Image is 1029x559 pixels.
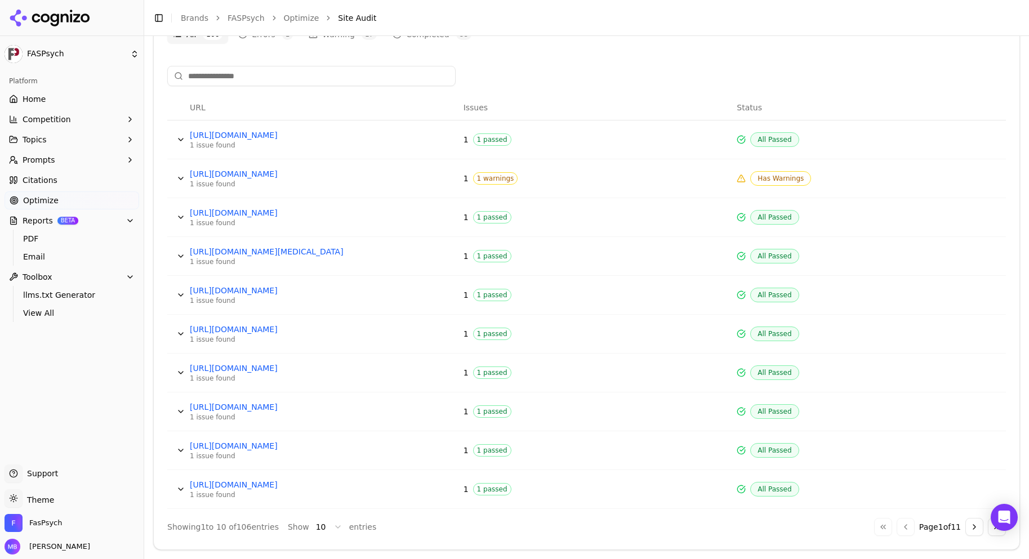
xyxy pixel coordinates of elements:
img: FASPsych [5,45,23,63]
img: Michael Boyle [5,539,20,554]
div: 1 issue found [190,218,359,227]
div: Data table [167,95,1006,509]
span: Issues [464,102,488,113]
div: 1 issue found [190,451,359,460]
div: 1 issue found [190,490,359,499]
th: Status [732,95,1006,120]
button: Open organization switcher [5,514,63,532]
span: 1 passed [473,483,511,495]
span: 1 passed [473,328,511,340]
button: Prompts [5,151,139,169]
div: 1 issue found [190,413,359,422]
span: PDF [23,233,121,244]
span: 1 warnings [473,172,518,185]
div: 1 issue found [190,257,359,266]
span: llms.txt Generator [23,289,121,301]
span: 1 passed [473,405,511,418]
a: [URL][DOMAIN_NAME] [190,363,359,374]
span: View All [23,307,121,319]
span: 1 passed [473,444,511,457]
span: Site Audit [338,12,376,24]
a: [URL][DOMAIN_NAME] [190,207,359,218]
span: All Passed [750,327,799,341]
span: 1 [464,212,469,223]
span: 1 passed [473,289,511,301]
span: Topics [23,134,47,145]
a: Home [5,90,139,108]
a: [URL][DOMAIN_NAME] [190,129,359,141]
nav: breadcrumb [181,12,997,24]
button: Competition [5,110,139,128]
span: All Passed [750,404,799,419]
span: FASPsych [27,49,126,59]
a: [URL][DOMAIN_NAME] [190,440,359,451]
div: Open Intercom Messenger [991,504,1018,531]
div: 1 issue found [190,374,359,383]
span: All Passed [750,365,799,380]
button: Toolbox [5,268,139,286]
span: All Passed [750,482,799,497]
span: All Passed [750,132,799,147]
a: FASPsych [228,12,265,24]
span: Theme [23,495,54,504]
a: llms.txt Generator [19,287,126,303]
a: Email [19,249,126,265]
span: 1 [464,484,469,495]
a: Citations [5,171,139,189]
a: [URL][DOMAIN_NAME] [190,324,359,335]
a: [URL][DOMAIN_NAME][MEDICAL_DATA] [190,246,359,257]
button: ReportsBETA [5,212,139,230]
span: 1 [464,406,469,417]
span: 1 [464,134,469,145]
span: 1 passed [473,366,511,379]
a: Optimize [284,12,319,24]
span: FasPsych [29,518,63,528]
div: Showing 1 to 10 of 106 entries [167,521,279,533]
a: PDF [19,231,126,247]
span: Page 1 of 11 [919,521,961,533]
span: All Passed [750,443,799,458]
a: View All [19,305,126,321]
span: Has Warnings [750,171,811,186]
span: 1 passed [473,211,511,223]
span: Support [23,468,58,479]
span: 1 [464,251,469,262]
span: Toolbox [23,271,52,283]
span: All Passed [750,249,799,263]
a: [URL][DOMAIN_NAME] [190,401,359,413]
span: All Passed [750,288,799,302]
span: All Passed [750,210,799,225]
a: Brands [181,14,208,23]
span: Email [23,251,121,262]
span: Optimize [23,195,59,206]
span: Status [737,102,762,113]
div: Platform [5,72,139,90]
div: 1 issue found [190,335,359,344]
th: Issues [459,95,733,120]
img: FasPsych [5,514,23,532]
button: Open user button [5,539,90,554]
div: 1 issue found [190,296,359,305]
span: [PERSON_NAME] [25,542,90,552]
span: 1 [464,289,469,301]
span: 1 [464,445,469,456]
a: [URL][DOMAIN_NAME] [190,168,359,180]
a: [URL][DOMAIN_NAME] [190,479,359,490]
a: Optimize [5,191,139,209]
span: Prompts [23,154,55,166]
span: Reports [23,215,53,226]
th: URL [185,95,459,120]
span: 1 passed [473,133,511,146]
div: 1 issue found [190,180,359,189]
span: 1 [464,328,469,339]
span: Home [23,93,46,105]
div: 1 issue found [190,141,359,150]
a: [URL][DOMAIN_NAME] [190,285,359,296]
span: entries [349,521,377,533]
span: 1 [464,367,469,378]
span: Show [288,521,309,533]
span: URL [190,102,206,113]
button: Topics [5,131,139,149]
span: Competition [23,114,71,125]
span: 1 passed [473,250,511,262]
